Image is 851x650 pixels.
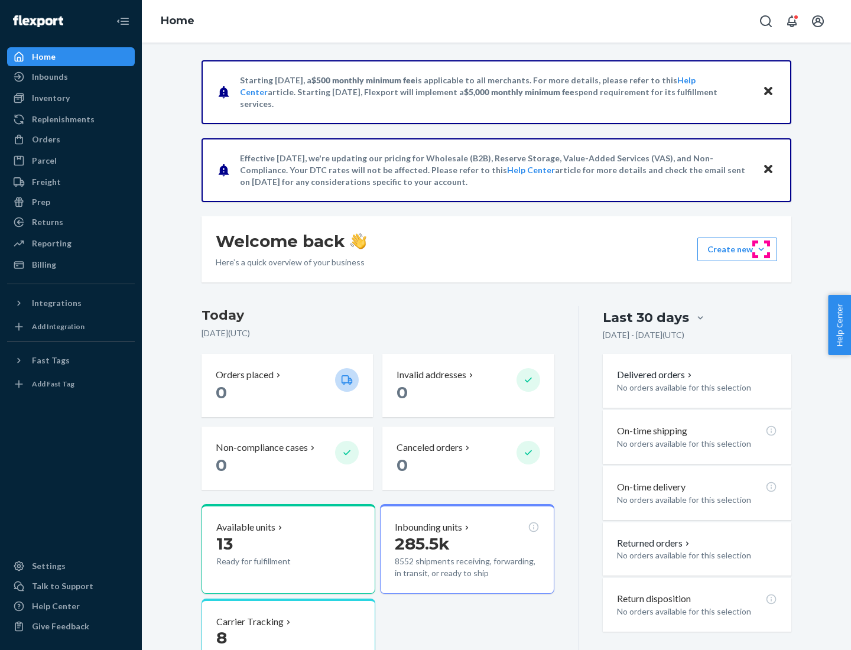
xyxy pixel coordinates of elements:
[828,295,851,355] button: Help Center
[617,368,694,382] button: Delivered orders
[7,617,135,636] button: Give Feedback
[32,560,66,572] div: Settings
[603,308,689,327] div: Last 30 days
[397,441,463,454] p: Canceled orders
[32,580,93,592] div: Talk to Support
[216,628,227,648] span: 8
[32,176,61,188] div: Freight
[7,89,135,108] a: Inventory
[32,134,60,145] div: Orders
[7,375,135,394] a: Add Fast Tag
[32,259,56,271] div: Billing
[617,424,687,438] p: On-time shipping
[7,351,135,370] button: Fast Tags
[32,92,70,104] div: Inventory
[7,173,135,191] a: Freight
[216,555,326,567] p: Ready for fulfillment
[382,427,554,490] button: Canceled orders 0
[7,234,135,253] a: Reporting
[32,155,57,167] div: Parcel
[216,534,233,554] span: 13
[380,504,554,594] button: Inbounding units285.5k8552 shipments receiving, forwarding, in transit, or ready to ship
[216,382,227,402] span: 0
[216,368,274,382] p: Orders placed
[202,504,375,594] button: Available units13Ready for fulfillment
[617,480,686,494] p: On-time delivery
[697,238,777,261] button: Create new
[617,592,691,606] p: Return disposition
[7,67,135,86] a: Inbounds
[7,193,135,212] a: Prep
[7,47,135,66] a: Home
[464,87,574,97] span: $5,000 monthly minimum fee
[395,521,462,534] p: Inbounding units
[7,255,135,274] a: Billing
[32,51,56,63] div: Home
[617,382,777,394] p: No orders available for this selection
[32,620,89,632] div: Give Feedback
[151,4,204,38] ol: breadcrumbs
[240,74,751,110] p: Starting [DATE], a is applicable to all merchants. For more details, please refer to this article...
[216,615,284,629] p: Carrier Tracking
[7,557,135,576] a: Settings
[32,321,85,331] div: Add Integration
[311,75,415,85] span: $500 monthly minimum fee
[7,213,135,232] a: Returns
[780,9,804,33] button: Open notifications
[806,9,830,33] button: Open account menu
[761,83,776,100] button: Close
[111,9,135,33] button: Close Navigation
[395,534,450,554] span: 285.5k
[202,427,373,490] button: Non-compliance cases 0
[216,441,308,454] p: Non-compliance cases
[32,600,80,612] div: Help Center
[761,161,776,178] button: Close
[7,597,135,616] a: Help Center
[397,455,408,475] span: 0
[240,152,751,188] p: Effective [DATE], we're updating our pricing for Wholesale (B2B), Reserve Storage, Value-Added Se...
[161,14,194,27] a: Home
[216,455,227,475] span: 0
[7,151,135,170] a: Parcel
[617,537,692,550] button: Returned orders
[202,306,554,325] h3: Today
[617,494,777,506] p: No orders available for this selection
[32,297,82,309] div: Integrations
[507,165,555,175] a: Help Center
[202,354,373,417] button: Orders placed 0
[617,550,777,561] p: No orders available for this selection
[32,71,68,83] div: Inbounds
[7,577,135,596] a: Talk to Support
[7,294,135,313] button: Integrations
[32,355,70,366] div: Fast Tags
[7,130,135,149] a: Orders
[382,354,554,417] button: Invalid addresses 0
[32,196,50,208] div: Prep
[7,110,135,129] a: Replenishments
[216,521,275,534] p: Available units
[7,317,135,336] a: Add Integration
[617,606,777,617] p: No orders available for this selection
[32,379,74,389] div: Add Fast Tag
[32,216,63,228] div: Returns
[603,329,684,341] p: [DATE] - [DATE] ( UTC )
[32,113,95,125] div: Replenishments
[32,238,72,249] div: Reporting
[216,230,366,252] h1: Welcome back
[754,9,778,33] button: Open Search Box
[216,256,366,268] p: Here’s a quick overview of your business
[202,327,554,339] p: [DATE] ( UTC )
[617,438,777,450] p: No orders available for this selection
[397,368,466,382] p: Invalid addresses
[13,15,63,27] img: Flexport logo
[397,382,408,402] span: 0
[350,233,366,249] img: hand-wave emoji
[395,555,539,579] p: 8552 shipments receiving, forwarding, in transit, or ready to ship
